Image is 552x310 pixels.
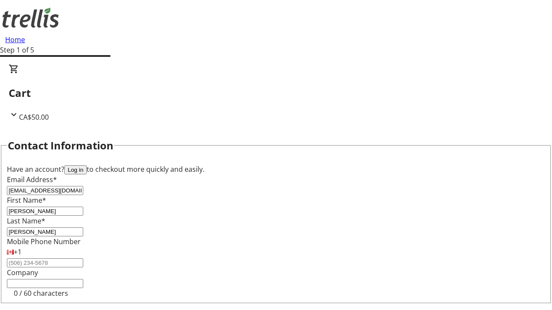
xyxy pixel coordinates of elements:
[19,112,49,122] span: CA$50.00
[14,288,68,298] tr-character-limit: 0 / 60 characters
[7,268,38,277] label: Company
[7,258,83,267] input: (506) 234-5678
[7,237,81,246] label: Mobile Phone Number
[7,164,545,174] div: Have an account? to checkout more quickly and easily.
[9,85,543,101] h2: Cart
[64,165,87,174] button: Log in
[8,138,113,153] h2: Contact Information
[7,195,46,205] label: First Name*
[7,175,57,184] label: Email Address*
[9,64,543,122] div: CartCA$50.00
[7,216,45,226] label: Last Name*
